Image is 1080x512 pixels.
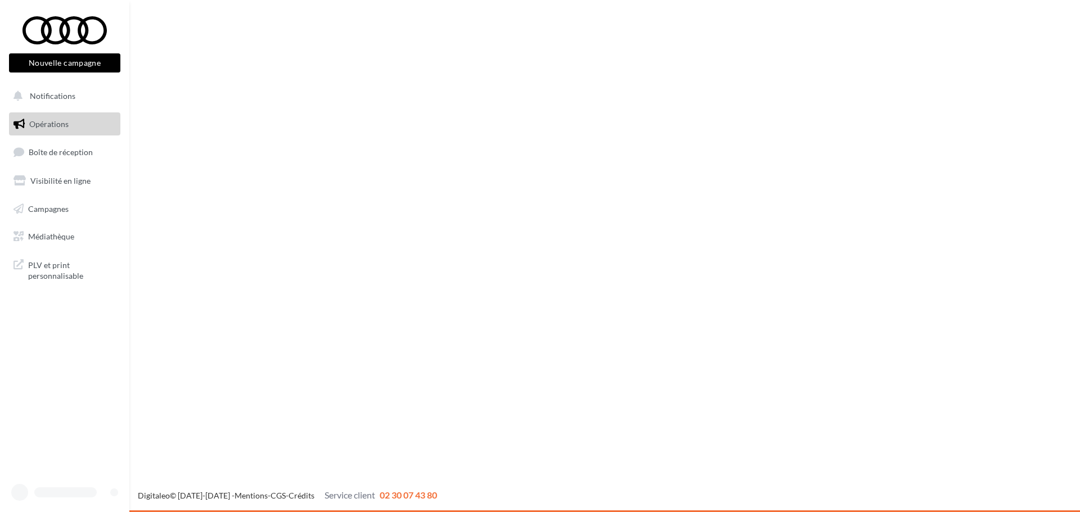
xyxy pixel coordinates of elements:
span: Campagnes [28,203,69,213]
span: PLV et print personnalisable [28,257,116,282]
span: Médiathèque [28,232,74,241]
a: Mentions [235,491,268,500]
span: 02 30 07 43 80 [380,490,437,500]
a: Digitaleo [138,491,170,500]
a: Visibilité en ligne [7,169,123,193]
a: Boîte de réception [7,140,123,164]
button: Notifications [7,84,118,108]
span: © [DATE]-[DATE] - - - [138,491,437,500]
a: CGS [271,491,286,500]
a: Crédits [289,491,314,500]
span: Notifications [30,91,75,101]
button: Nouvelle campagne [9,53,120,73]
span: Visibilité en ligne [30,176,91,185]
span: Boîte de réception [29,147,93,157]
a: Opérations [7,112,123,136]
a: Campagnes [7,197,123,221]
a: Médiathèque [7,225,123,248]
span: Service client [325,490,375,500]
span: Opérations [29,119,69,129]
a: PLV et print personnalisable [7,253,123,286]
